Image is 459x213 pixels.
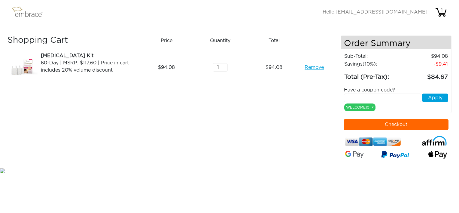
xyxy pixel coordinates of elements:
[428,151,447,159] img: fullApplePay.png
[435,6,447,18] img: cart
[158,64,175,71] span: 94.08
[344,60,401,68] td: Savings :
[401,60,448,68] td: 9.41
[336,10,427,14] span: [EMAIL_ADDRESS][DOMAIN_NAME]
[8,52,38,83] img: 3dae449a-8dcd-11e7-960f-02e45ca4b85b.jpeg
[381,150,409,161] img: paypal-v3.png
[401,68,448,82] td: 84.67
[344,103,375,111] div: WELCOME10
[249,35,303,46] div: Total
[435,10,447,14] a: 1
[41,59,137,74] div: 60-Day | MSRP: $117.60 | Price in cart includes 20% volume discount
[344,119,449,130] button: Checkout
[323,10,427,14] span: Hello,
[142,35,196,46] div: Price
[210,37,230,44] span: Quantity
[41,52,137,59] div: [MEDICAL_DATA] Kit
[266,64,282,71] span: 94.08
[401,52,448,60] td: 94.08
[305,64,324,71] a: Remove
[344,52,401,60] td: Sub-Total:
[372,104,374,110] a: x
[339,86,453,94] div: Have a coupon code?
[363,62,376,66] span: (10%)
[422,94,448,102] button: Apply
[341,36,451,49] h4: Order Summary
[345,151,364,158] img: Google-Pay-Logo.svg
[436,7,448,14] div: 1
[8,35,137,46] h3: Shopping Cart
[11,5,50,20] img: logo.png
[344,68,401,82] td: Total (Pre-Tax):
[422,136,447,146] img: affirm-logo.svg
[345,136,401,147] img: credit-cards.png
